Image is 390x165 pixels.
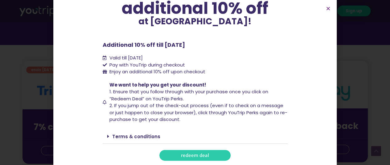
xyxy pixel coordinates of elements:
span: We want to help you get your discount! [109,82,206,88]
p: at [GEOGRAPHIC_DATA]! [103,17,288,26]
span: Enjoy an additional 10% off upon checkout [109,68,205,75]
p: Additional 10% off till [DATE] [103,41,288,49]
span: 1. Ensure that you follow through with your purchase once you click on “Redeem Deal” on YouTrip P... [109,88,268,102]
a: Close [326,6,330,11]
span: Pay with YouTrip during checkout [108,62,185,69]
span: Valid till [DATE] [108,54,143,62]
div: Terms & conditions [103,129,288,144]
a: Terms & conditions [112,133,160,140]
span: 2. If you jump out of the check-out process (even if to check on a message or just happen to clos... [109,102,287,123]
a: redeem deal [159,150,231,161]
span: redeem deal [181,153,209,158]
